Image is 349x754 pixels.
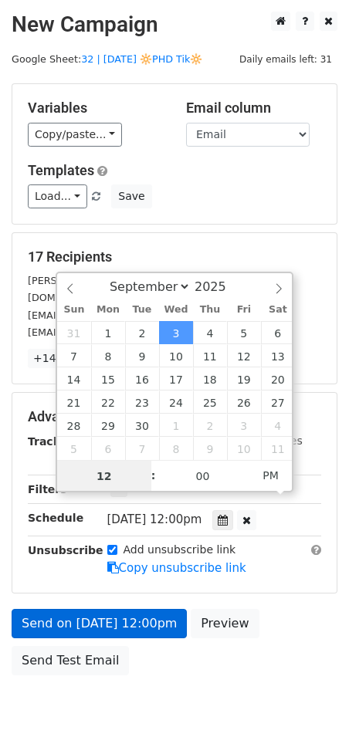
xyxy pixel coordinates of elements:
[57,305,91,315] span: Sun
[81,53,202,65] a: 32 | [DATE] 🔆PHD Tik🔆
[193,391,227,414] span: September 25, 2025
[28,435,80,448] strong: Tracking
[28,512,83,524] strong: Schedule
[57,437,91,460] span: October 5, 2025
[227,391,261,414] span: September 26, 2025
[272,680,349,754] iframe: Chat Widget
[57,344,91,367] span: September 7, 2025
[159,367,193,391] span: September 17, 2025
[191,609,259,638] a: Preview
[125,305,159,315] span: Tue
[91,367,125,391] span: September 15, 2025
[234,53,337,65] a: Daily emails left: 31
[159,305,193,315] span: Wed
[261,305,295,315] span: Sat
[28,326,200,338] small: [EMAIL_ADDRESS][DOMAIN_NAME]
[28,184,87,208] a: Load...
[125,391,159,414] span: September 23, 2025
[151,460,156,491] span: :
[193,305,227,315] span: Thu
[125,437,159,460] span: October 7, 2025
[227,414,261,437] span: October 3, 2025
[261,344,295,367] span: September 13, 2025
[107,561,246,575] a: Copy unsubscribe link
[91,321,125,344] span: September 1, 2025
[227,305,261,315] span: Fri
[57,414,91,437] span: September 28, 2025
[193,437,227,460] span: October 9, 2025
[234,51,337,68] span: Daily emails left: 31
[242,433,302,449] label: UTM Codes
[28,309,200,321] small: [EMAIL_ADDRESS][DOMAIN_NAME]
[159,414,193,437] span: October 1, 2025
[261,321,295,344] span: September 6, 2025
[125,414,159,437] span: September 30, 2025
[91,305,125,315] span: Mon
[28,249,321,265] h5: 17 Recipients
[28,123,122,147] a: Copy/paste...
[28,162,94,178] a: Templates
[91,391,125,414] span: September 22, 2025
[28,544,103,556] strong: Unsubscribe
[57,367,91,391] span: September 14, 2025
[28,483,67,495] strong: Filters
[261,414,295,437] span: October 4, 2025
[261,391,295,414] span: September 27, 2025
[249,460,292,491] span: Click to toggle
[12,646,129,675] a: Send Test Email
[227,437,261,460] span: October 10, 2025
[193,367,227,391] span: September 18, 2025
[125,344,159,367] span: September 9, 2025
[12,12,337,38] h2: New Campaign
[28,275,281,304] small: [PERSON_NAME][EMAIL_ADDRESS][PERSON_NAME][DOMAIN_NAME]
[156,461,250,492] input: Minute
[227,321,261,344] span: September 5, 2025
[57,321,91,344] span: August 31, 2025
[193,414,227,437] span: October 2, 2025
[261,437,295,460] span: October 11, 2025
[91,414,125,437] span: September 29, 2025
[125,321,159,344] span: September 2, 2025
[107,512,202,526] span: [DATE] 12:00pm
[159,437,193,460] span: October 8, 2025
[124,542,236,558] label: Add unsubscribe link
[227,367,261,391] span: September 19, 2025
[193,344,227,367] span: September 11, 2025
[159,344,193,367] span: September 10, 2025
[28,100,163,117] h5: Variables
[261,367,295,391] span: September 20, 2025
[28,408,321,425] h5: Advanced
[193,321,227,344] span: September 4, 2025
[91,437,125,460] span: October 6, 2025
[28,349,93,368] a: +14 more
[57,461,151,492] input: Hour
[159,321,193,344] span: September 3, 2025
[227,344,261,367] span: September 12, 2025
[125,367,159,391] span: September 16, 2025
[111,184,151,208] button: Save
[12,609,187,638] a: Send on [DATE] 12:00pm
[191,279,246,294] input: Year
[186,100,321,117] h5: Email column
[91,344,125,367] span: September 8, 2025
[159,391,193,414] span: September 24, 2025
[12,53,202,65] small: Google Sheet:
[57,391,91,414] span: September 21, 2025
